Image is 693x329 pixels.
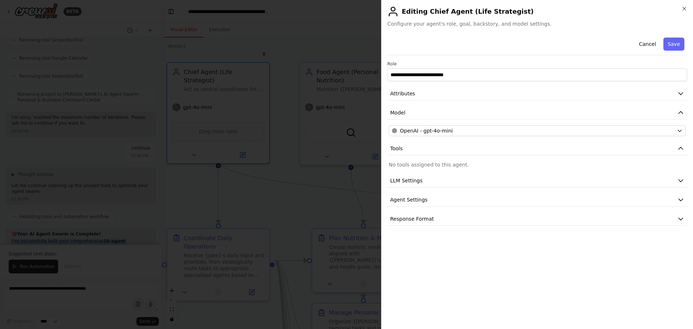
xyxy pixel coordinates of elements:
button: Agent Settings [387,193,687,207]
button: Model [387,106,687,120]
label: Role [387,61,687,67]
button: Save [663,38,684,51]
span: Agent Settings [390,196,427,203]
h2: Editing Chief Agent (Life Strategist) [387,6,687,17]
span: OpenAI - gpt-4o-mini [400,127,453,134]
span: Attributes [390,90,415,97]
button: LLM Settings [387,174,687,187]
span: Response Format [390,215,434,222]
button: Cancel [635,38,660,51]
span: Tools [390,145,403,152]
span: Model [390,109,405,116]
button: Tools [387,142,687,155]
button: Attributes [387,87,687,100]
p: No tools assigned to this agent. [389,161,686,168]
button: Response Format [387,212,687,226]
span: Configure your agent's role, goal, backstory, and model settings. [387,20,687,27]
button: OpenAI - gpt-4o-mini [389,125,686,136]
span: LLM Settings [390,177,423,184]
